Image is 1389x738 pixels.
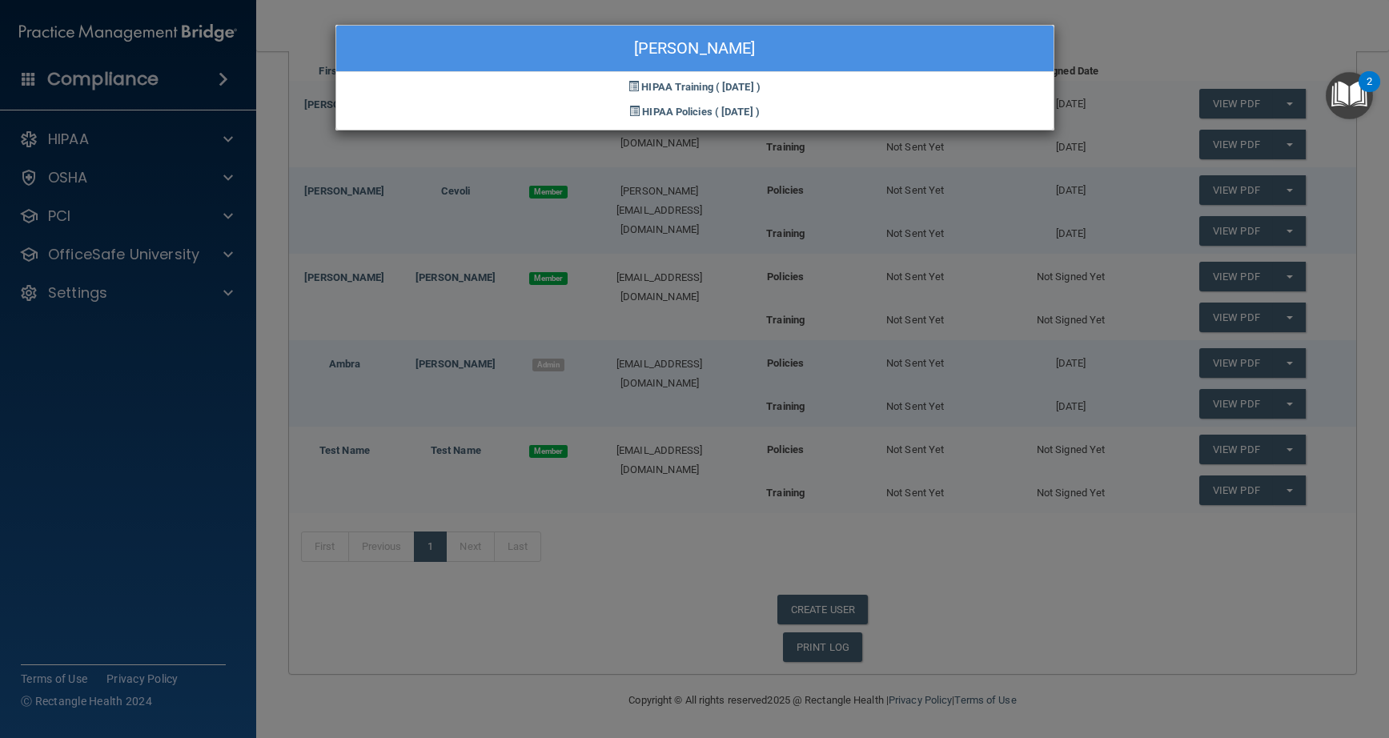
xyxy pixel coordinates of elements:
[715,106,760,118] span: ( [DATE] )
[716,81,761,93] span: ( [DATE] )
[1112,624,1370,688] iframe: Drift Widget Chat Controller
[336,26,1054,72] div: [PERSON_NAME]
[642,106,712,118] span: HIPAA Policies
[1367,82,1372,102] div: 2
[641,81,713,93] span: HIPAA Training
[1326,72,1373,119] button: Open Resource Center, 2 new notifications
